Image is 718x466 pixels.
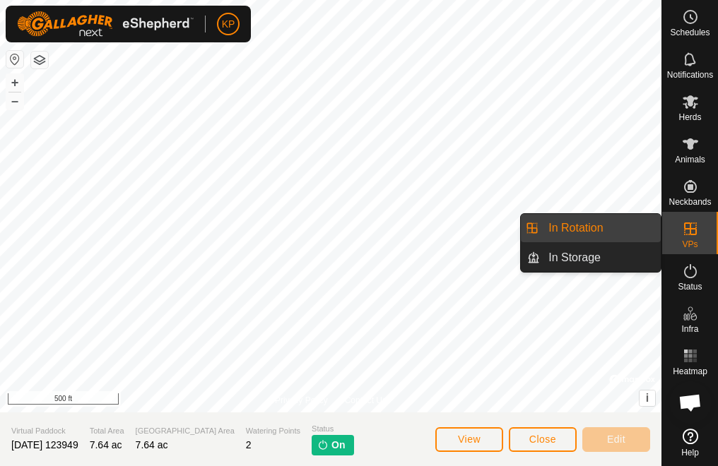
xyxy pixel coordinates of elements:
span: i [646,392,649,404]
button: + [6,74,23,91]
span: Notifications [667,71,713,79]
a: In Rotation [540,214,661,242]
span: Close [529,434,556,445]
li: In Storage [521,244,661,272]
span: Schedules [670,28,710,37]
span: [GEOGRAPHIC_DATA] Area [136,425,235,437]
a: Open chat [669,381,712,424]
span: Heatmap [673,367,707,376]
button: Close [509,427,577,452]
span: Total Area [90,425,124,437]
span: Edit [607,434,625,445]
span: KP [222,17,235,32]
button: Reset Map [6,51,23,68]
img: turn-on [317,439,329,450]
span: On [331,438,345,453]
span: VPs [682,240,698,249]
button: Map Layers [31,52,48,68]
a: Contact Us [345,394,387,407]
span: 2 [246,439,252,450]
a: Privacy Policy [275,394,328,407]
button: Edit [582,427,650,452]
span: View [458,434,481,445]
button: – [6,92,23,109]
span: Status [312,423,353,435]
button: i [640,390,655,406]
span: Infra [681,325,698,333]
span: Animals [675,155,705,164]
span: Neckbands [669,198,711,206]
button: View [435,427,503,452]
span: Watering Points [246,425,300,437]
img: Gallagher Logo [17,11,194,37]
a: Help [662,423,718,462]
span: Status [678,282,702,291]
span: 7.64 ac [136,439,168,450]
span: 7.64 ac [90,439,122,450]
span: Virtual Paddock [11,425,78,437]
li: In Rotation [521,214,661,242]
span: Herds [678,113,701,121]
span: Help [681,448,699,457]
span: [DATE] 123949 [11,439,78,450]
span: In Storage [548,249,601,266]
span: In Rotation [548,220,603,237]
a: In Storage [540,244,661,272]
